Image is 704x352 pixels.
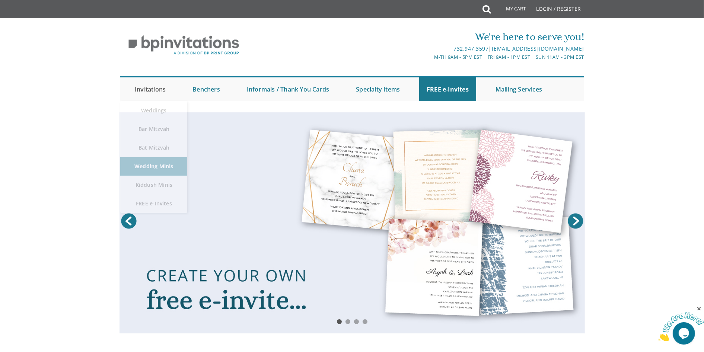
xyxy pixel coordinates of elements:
[127,77,173,101] a: Invitations
[492,45,584,52] a: [EMAIL_ADDRESS][DOMAIN_NAME]
[275,44,584,53] div: |
[120,101,187,120] a: Weddings
[120,138,187,157] a: Bat Mitzvah
[120,176,187,194] a: Kiddush Minis
[120,120,187,138] a: Bar Mitzvah
[120,30,248,61] img: BP Invitation Loft
[275,29,584,44] div: We're here to serve you!
[275,53,584,61] div: M-Th 9am - 5pm EST | Fri 9am - 1pm EST | Sun 11am - 3pm EST
[120,157,187,176] a: Wedding Minis
[239,77,337,101] a: Informals / Thank You Cards
[185,77,227,101] a: Benchers
[658,305,704,341] iframe: chat widget
[419,77,476,101] a: FREE e-Invites
[453,45,488,52] a: 732.947.3597
[120,212,138,230] a: Prev
[490,1,531,19] a: My Cart
[488,77,549,101] a: Mailing Services
[348,77,407,101] a: Specialty Items
[566,212,585,230] a: Next
[120,194,187,213] a: FREE e-Invites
